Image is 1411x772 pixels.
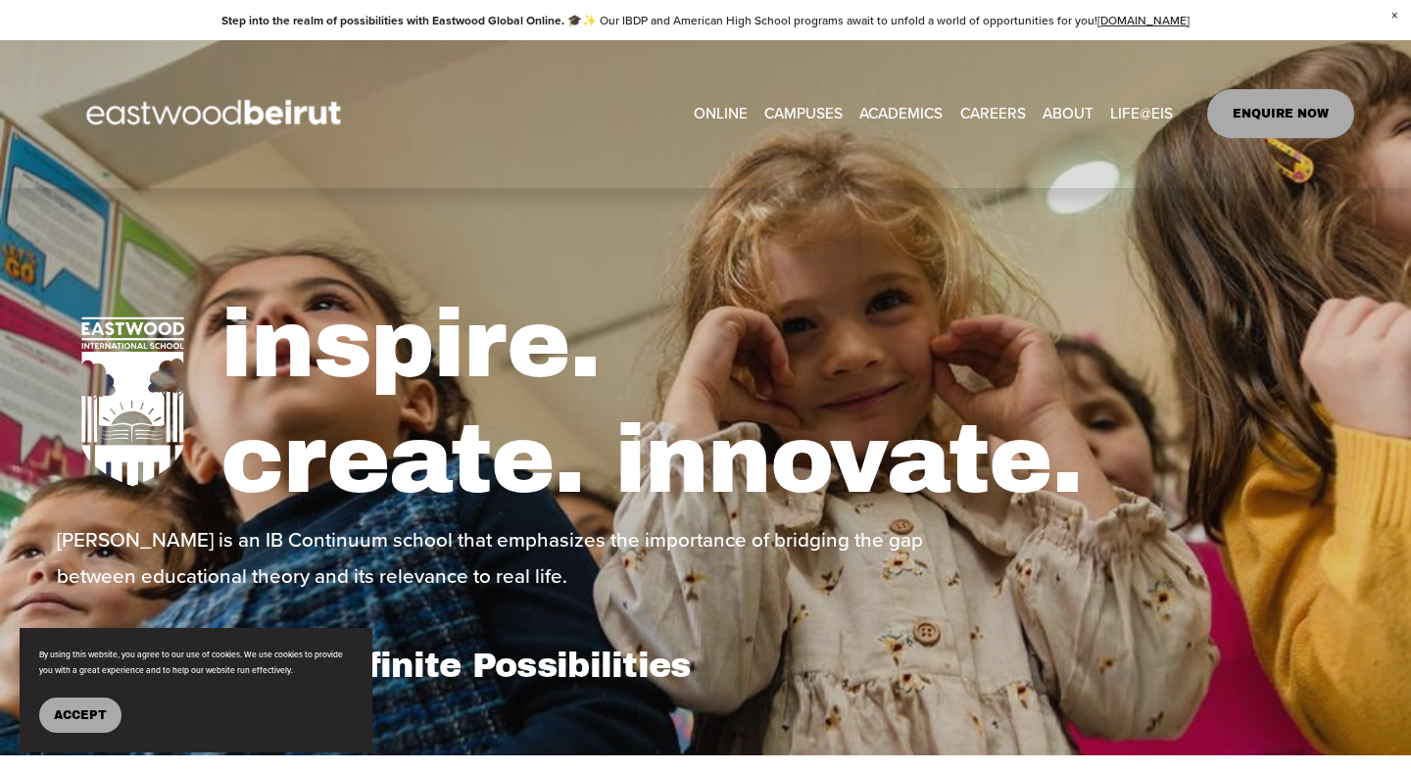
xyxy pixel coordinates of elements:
[57,521,973,594] p: [PERSON_NAME] is an IB Continuum school that emphasizes the importance of bridging the gap betwee...
[1097,12,1190,28] a: [DOMAIN_NAME]
[1110,99,1173,129] a: folder dropdown
[764,99,843,129] a: folder dropdown
[960,99,1026,129] a: CAREERS
[764,100,843,127] span: CAMPUSES
[1110,100,1173,127] span: LIFE@EIS
[859,100,943,127] span: ACADEMICS
[39,648,353,678] p: By using this website, you agree to our use of cookies. We use cookies to provide you with a grea...
[220,287,1355,518] h1: inspire. create. innovate.
[694,99,748,129] a: ONLINE
[859,99,943,129] a: folder dropdown
[39,698,122,733] button: Accept
[57,645,701,686] h1: One IB School, Infinite Possibilities
[1043,99,1094,129] a: folder dropdown
[54,708,107,722] span: Accept
[1043,100,1094,127] span: ABOUT
[57,64,376,164] img: EastwoodIS Global Site
[1207,89,1355,138] a: ENQUIRE NOW
[20,628,372,752] section: Cookie banner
